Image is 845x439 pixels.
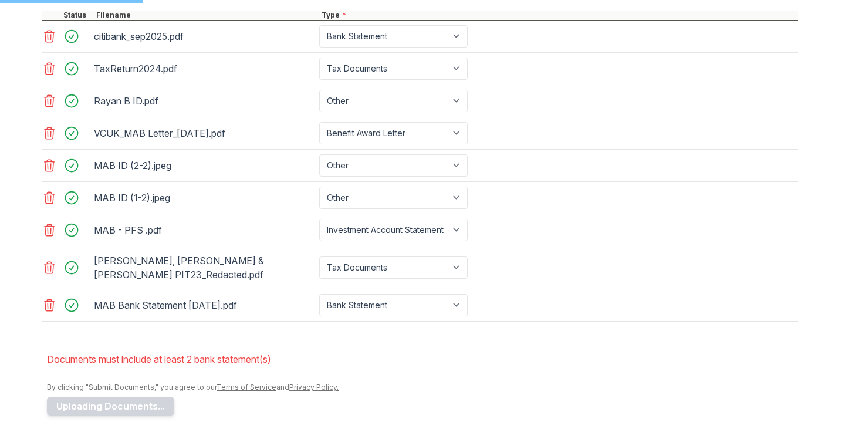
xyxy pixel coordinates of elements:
[94,221,315,239] div: MAB - PFS .pdf
[94,251,315,284] div: [PERSON_NAME], [PERSON_NAME] & [PERSON_NAME] PIT23_Redacted.pdf
[94,59,315,78] div: TaxReturn2024.pdf
[94,188,315,207] div: MAB ID (1-2).jpeg
[47,347,798,371] li: Documents must include at least 2 bank statement(s)
[319,11,798,20] div: Type
[94,11,319,20] div: Filename
[94,27,315,46] div: citibank_sep2025.pdf
[289,383,339,391] a: Privacy Policy.
[94,124,315,143] div: VCUK_MAB Letter_[DATE].pdf
[94,296,315,315] div: MAB Bank Statement [DATE].pdf
[94,92,315,110] div: Rayan B ID.pdf
[217,383,276,391] a: Terms of Service
[61,11,94,20] div: Status
[94,156,315,175] div: MAB ID (2-2).jpeg
[47,397,174,416] button: Uploading Documents...
[47,383,798,392] div: By clicking "Submit Documents," you agree to our and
